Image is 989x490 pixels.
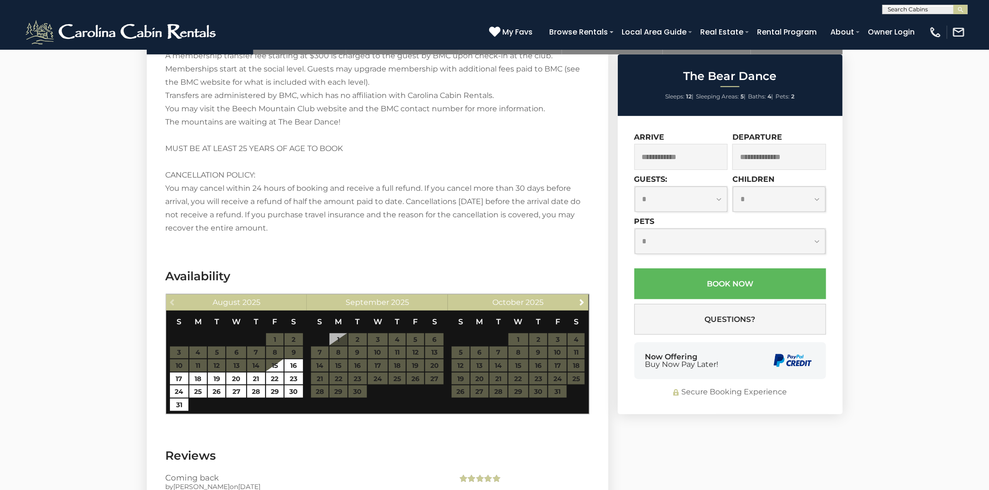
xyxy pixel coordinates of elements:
a: Rental Program [752,24,821,40]
span: Monday [195,317,202,326]
li: | [696,90,746,103]
span: Friday [555,317,560,326]
span: Saturday [574,317,579,326]
a: Next [576,296,588,308]
span: Pets: [776,93,790,100]
a: 31 [170,399,188,411]
span: 2025 [526,298,544,307]
a: 16 [285,359,303,372]
h2: The Bear Dance [620,70,840,82]
a: About [826,24,859,40]
label: Arrive [634,133,665,142]
a: 21 [247,373,265,385]
span: Thursday [254,317,258,326]
span: October [493,298,524,307]
span: Tuesday [355,317,360,326]
a: 27 [226,385,246,398]
a: 25 [189,385,207,398]
a: Real Estate [695,24,748,40]
button: Questions? [634,304,826,335]
a: 17 [170,373,188,385]
h3: Availability [166,268,589,285]
span: Wednesday [514,317,523,326]
span: 2025 [242,298,260,307]
h3: Coming back [166,473,444,482]
span: Buy Now Pay Later! [645,361,719,368]
button: Book Now [634,268,826,299]
li: | [748,90,774,103]
div: Now Offering [645,353,719,368]
a: 22 [266,373,284,385]
div: Secure Booking Experience [634,387,826,398]
strong: 12 [686,93,692,100]
span: Next [578,298,586,306]
span: Wednesday [374,317,382,326]
span: Sunday [458,317,463,326]
li: | [666,90,694,103]
a: 26 [208,385,225,398]
strong: 2 [792,93,795,100]
label: Children [732,175,775,184]
a: 29 [266,385,284,398]
span: Wednesday [232,317,241,326]
h3: Reviews [166,447,589,464]
span: Thursday [395,317,400,326]
span: Friday [413,317,418,326]
span: Sunday [317,317,322,326]
span: September [346,298,389,307]
span: Baths: [748,93,766,100]
span: Saturday [291,317,296,326]
a: 19 [208,373,225,385]
span: 2025 [391,298,409,307]
span: Friday [272,317,277,326]
span: Tuesday [214,317,219,326]
strong: 5 [741,93,744,100]
a: 30 [285,385,303,398]
a: 23 [285,373,303,385]
strong: 4 [768,93,772,100]
a: Browse Rentals [544,24,613,40]
span: August [213,298,241,307]
a: My Favs [489,26,535,38]
span: Thursday [536,317,541,326]
img: mail-regular-white.png [952,26,965,39]
span: My Favs [502,26,533,38]
label: Departure [732,133,782,142]
a: 28 [247,385,265,398]
span: Sleeping Areas: [696,93,740,100]
span: Monday [335,317,342,326]
label: Guests: [634,175,668,184]
a: 24 [170,385,188,398]
a: Owner Login [863,24,919,40]
a: 18 [189,373,207,385]
img: White-1-2.png [24,18,220,46]
span: Sunday [177,317,181,326]
label: Pets [634,217,655,226]
img: phone-regular-white.png [929,26,942,39]
span: Sleeps: [666,93,685,100]
span: Monday [476,317,483,326]
span: Tuesday [496,317,501,326]
a: 15 [266,359,284,372]
span: Saturday [432,317,437,326]
a: Local Area Guide [617,24,691,40]
a: 20 [226,373,246,385]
